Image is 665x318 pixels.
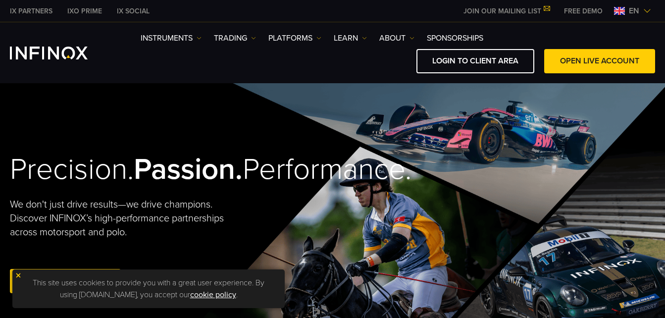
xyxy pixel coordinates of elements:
strong: Passion. [134,152,243,187]
a: INFINOX [60,6,109,16]
h2: Precision. Performance. [10,152,300,188]
a: Instruments [141,32,202,44]
a: INFINOX MENU [557,6,610,16]
a: ABOUT [379,32,414,44]
a: JOIN OUR MAILING LIST [456,7,557,15]
a: INFINOX [109,6,157,16]
a: INFINOX [2,6,60,16]
a: OPEN LIVE ACCOUNT [544,49,655,73]
a: Open Live Account [10,269,121,293]
a: TRADING [214,32,256,44]
a: INFINOX Logo [10,47,111,59]
a: SPONSORSHIPS [427,32,483,44]
a: PLATFORMS [268,32,321,44]
a: cookie policy [190,290,236,300]
img: yellow close icon [15,272,22,279]
a: Learn [334,32,367,44]
p: We don't just drive results—we drive champions. Discover INFINOX’s high-performance partnerships ... [10,198,242,239]
span: en [625,5,643,17]
a: LOGIN TO CLIENT AREA [416,49,534,73]
p: This site uses cookies to provide you with a great user experience. By using [DOMAIN_NAME], you a... [17,274,280,303]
